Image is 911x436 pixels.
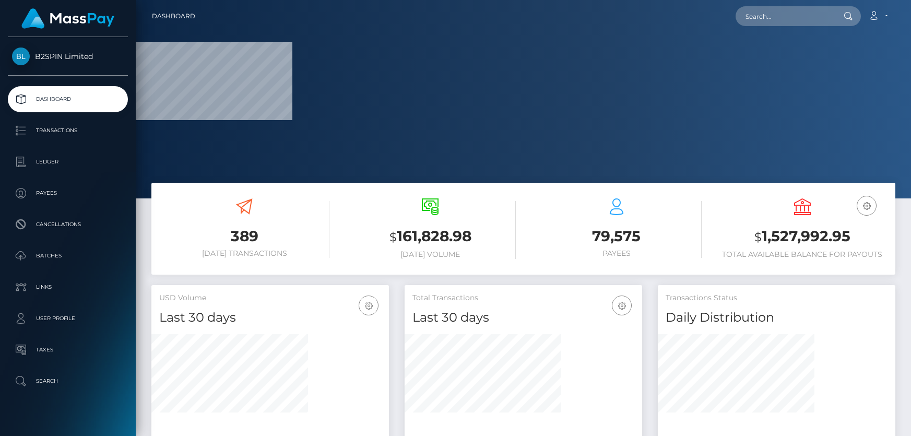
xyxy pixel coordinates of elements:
[12,248,124,264] p: Batches
[8,52,128,61] span: B2SPIN Limited
[8,211,128,238] a: Cancellations
[12,311,124,326] p: User Profile
[12,154,124,170] p: Ledger
[531,226,702,246] h3: 79,575
[8,117,128,144] a: Transactions
[345,226,515,248] h3: 161,828.98
[12,342,124,358] p: Taxes
[736,6,834,26] input: Search...
[159,309,381,327] h4: Last 30 days
[12,185,124,201] p: Payees
[666,309,888,327] h4: Daily Distribution
[345,250,515,259] h6: [DATE] Volume
[8,337,128,363] a: Taxes
[152,5,195,27] a: Dashboard
[412,293,634,303] h5: Total Transactions
[21,8,114,29] img: MassPay Logo
[8,149,128,175] a: Ledger
[389,230,397,244] small: $
[8,274,128,300] a: Links
[12,217,124,232] p: Cancellations
[159,226,329,246] h3: 389
[717,226,888,248] h3: 1,527,992.95
[754,230,762,244] small: $
[717,250,888,259] h6: Total Available Balance for Payouts
[666,293,888,303] h5: Transactions Status
[12,279,124,295] p: Links
[8,180,128,206] a: Payees
[8,86,128,112] a: Dashboard
[159,249,329,258] h6: [DATE] Transactions
[12,91,124,107] p: Dashboard
[531,249,702,258] h6: Payees
[8,243,128,269] a: Batches
[12,373,124,389] p: Search
[8,368,128,394] a: Search
[8,305,128,332] a: User Profile
[12,123,124,138] p: Transactions
[159,293,381,303] h5: USD Volume
[12,48,30,65] img: B2SPIN Limited
[412,309,634,327] h4: Last 30 days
